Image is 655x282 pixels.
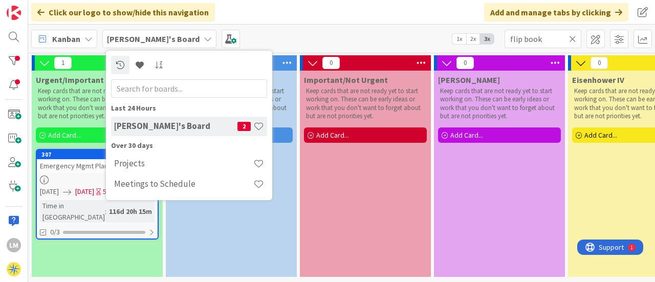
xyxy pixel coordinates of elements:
[440,87,559,120] p: Keep cards that are not ready yet to start working on. These can be early ideas or work that you ...
[103,186,112,197] div: 5M
[584,131,617,140] span: Add Card...
[450,131,483,140] span: Add Card...
[111,79,267,98] input: Search for boards...
[36,149,159,240] a: 307Emergency Mgmt Plan/Flip Books[DATE][DATE]5MTime in [GEOGRAPHIC_DATA]:116d 20h 15m0/3
[316,131,349,140] span: Add Card...
[237,122,251,131] span: 2
[452,34,466,44] span: 1x
[106,206,155,217] div: 116d 20h 15m
[114,179,253,189] h4: Meetings to Schedule
[111,103,267,114] div: Last 24 Hours
[53,4,56,12] div: 1
[456,57,474,69] span: 0
[466,34,480,44] span: 2x
[484,3,628,21] div: Add and manage tabs by clicking
[322,57,340,69] span: 0
[48,131,81,140] span: Add Card...
[40,200,105,223] div: Time in [GEOGRAPHIC_DATA]
[105,206,106,217] span: :
[21,2,47,14] span: Support
[438,75,500,85] span: Lisa
[7,262,21,276] img: avatar
[304,75,388,85] span: Important/Not Urgent
[40,161,111,170] span: Emergency Mgmt Plan/
[31,3,215,21] div: Click our logo to show/hide this navigation
[505,30,581,48] input: Quick Filter...
[40,186,59,197] span: [DATE]
[41,151,158,158] div: 307
[7,238,21,252] div: LM
[54,57,72,69] span: 1
[38,87,157,120] p: Keep cards that are not ready yet to start working on. These can be early ideas or work that you ...
[75,186,94,197] span: [DATE]
[52,33,80,45] span: Kanban
[50,227,60,237] span: 0/3
[107,34,200,44] b: [PERSON_NAME]'s Board
[306,87,425,120] p: Keep cards that are not ready yet to start working on. These can be early ideas or work that you ...
[7,6,21,20] img: Visit kanbanzone.com
[591,57,608,69] span: 0
[114,121,237,131] h4: [PERSON_NAME]'s Board
[480,34,494,44] span: 3x
[111,140,267,151] div: Over 30 days
[36,75,104,85] span: Urgent/Important
[37,150,158,172] div: 307Emergency Mgmt Plan/Flip Books
[572,75,624,85] span: Eisenhower IV
[37,150,158,159] div: 307
[114,158,253,168] h4: Projects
